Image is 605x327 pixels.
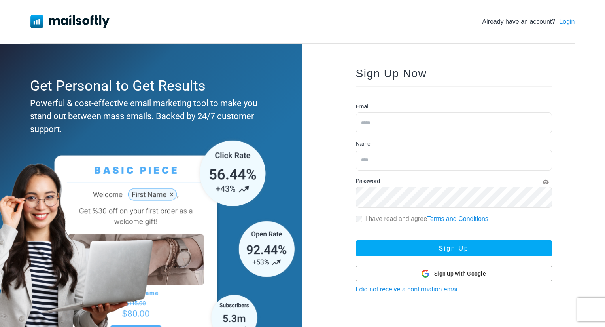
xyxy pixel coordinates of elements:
span: Sign up with Google [434,270,486,278]
button: Sign up with Google [356,266,552,281]
div: Get Personal to Get Results [30,75,269,97]
label: Name [356,140,371,148]
a: I did not receive a confirmation email [356,286,459,293]
button: Sign Up [356,240,552,256]
label: Password [356,177,380,185]
label: Email [356,103,370,111]
a: Terms and Conditions [427,215,488,222]
i: Show Password [543,179,549,185]
div: Powerful & cost-effective email marketing tool to make you stand out between mass emails. Backed ... [30,97,269,136]
span: Sign Up Now [356,67,427,80]
div: Already have an account? [482,17,575,27]
label: I have read and agree [365,214,488,224]
a: Login [559,17,575,27]
img: Mailsoftly [30,15,110,28]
